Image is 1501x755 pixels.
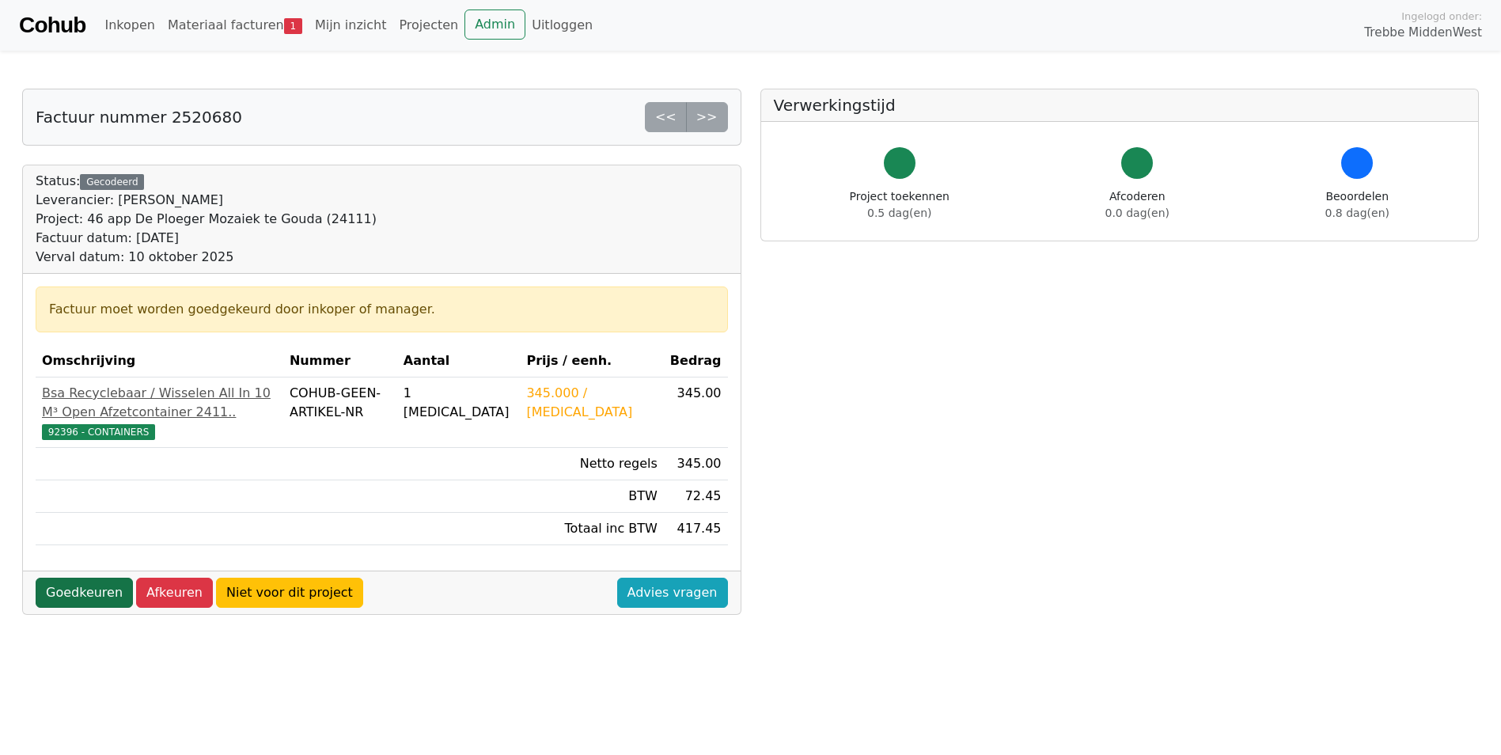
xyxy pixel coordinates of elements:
a: Afkeuren [136,578,213,608]
span: 1 [284,18,302,34]
th: Nummer [283,345,397,377]
a: Cohub [19,6,85,44]
td: 345.00 [664,377,728,448]
td: 417.45 [664,513,728,545]
td: COHUB-GEEN-ARTIKEL-NR [283,377,397,448]
span: 0.0 dag(en) [1105,207,1169,219]
div: Status: [36,172,377,267]
a: Admin [464,9,525,40]
td: BTW [520,480,663,513]
td: 345.00 [664,448,728,480]
a: Projecten [392,9,464,41]
a: Materiaal facturen1 [161,9,309,41]
div: Project: 46 app De Ploeger Mozaiek te Gouda (24111) [36,210,377,229]
h5: Verwerkingstijd [774,96,1466,115]
div: Afcoderen [1105,188,1169,222]
a: Uitloggen [525,9,599,41]
span: 0.5 dag(en) [867,207,931,219]
a: Advies vragen [617,578,728,608]
a: Goedkeuren [36,578,133,608]
th: Bedrag [664,345,728,377]
div: Project toekennen [850,188,949,222]
th: Omschrijving [36,345,283,377]
div: Factuur datum: [DATE] [36,229,377,248]
span: Trebbe MiddenWest [1364,24,1482,42]
div: 1 [MEDICAL_DATA] [404,384,514,422]
div: 345.000 / [MEDICAL_DATA] [526,384,657,422]
div: Factuur moet worden goedgekeurd door inkoper of manager. [49,300,714,319]
span: Ingelogd onder: [1401,9,1482,24]
h5: Factuur nummer 2520680 [36,108,242,127]
a: Niet voor dit project [216,578,363,608]
span: 92396 - CONTAINERS [42,424,155,440]
td: Totaal inc BTW [520,513,663,545]
td: Netto regels [520,448,663,480]
div: Beoordelen [1325,188,1389,222]
th: Prijs / eenh. [520,345,663,377]
th: Aantal [397,345,521,377]
a: Bsa Recyclebaar / Wisselen All In 10 M³ Open Afzetcontainer 2411..92396 - CONTAINERS [42,384,277,441]
div: Verval datum: 10 oktober 2025 [36,248,377,267]
a: Mijn inzicht [309,9,393,41]
div: Leverancier: [PERSON_NAME] [36,191,377,210]
div: Gecodeerd [80,174,144,190]
span: 0.8 dag(en) [1325,207,1389,219]
div: Bsa Recyclebaar / Wisselen All In 10 M³ Open Afzetcontainer 2411.. [42,384,277,422]
td: 72.45 [664,480,728,513]
a: Inkopen [98,9,161,41]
